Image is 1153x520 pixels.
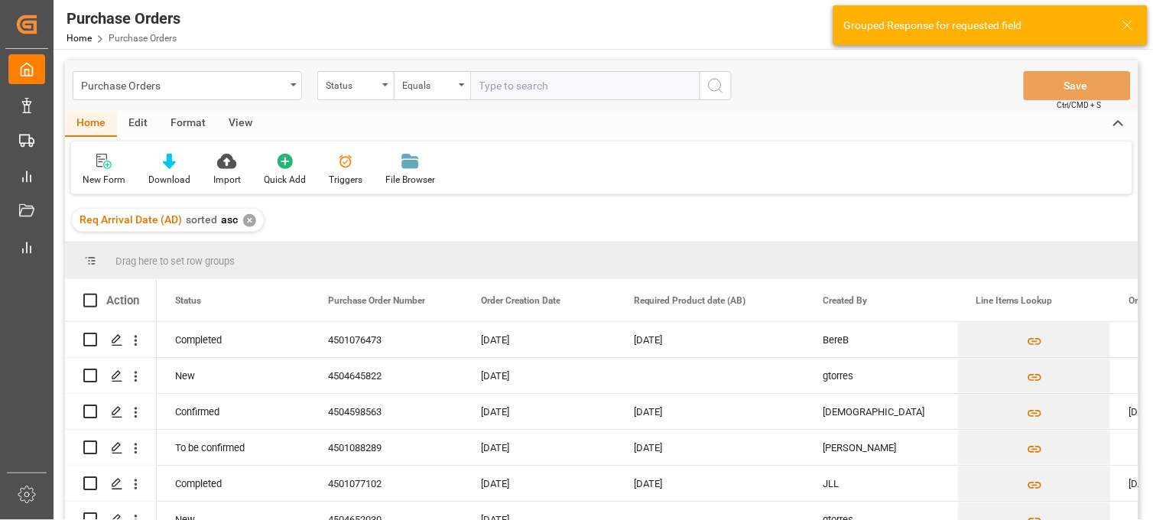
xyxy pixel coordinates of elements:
[157,430,310,465] div: To be confirmed
[976,295,1053,306] span: Line Items Lookup
[157,358,310,393] div: New
[463,466,615,501] div: [DATE]
[615,322,805,357] div: [DATE]
[481,295,560,306] span: Order Creation Date
[148,173,190,187] div: Download
[264,173,306,187] div: Quick Add
[65,358,157,394] div: Press SPACE to select this row.
[805,358,958,393] div: gtorres
[310,394,463,429] div: 4504598563
[106,294,139,307] div: Action
[326,75,378,93] div: Status
[310,466,463,501] div: 4501077102
[615,394,805,429] div: [DATE]
[243,214,256,227] div: ✕
[823,295,868,306] span: Created By
[65,466,157,502] div: Press SPACE to select this row.
[65,394,157,430] div: Press SPACE to select this row.
[117,111,159,137] div: Edit
[805,430,958,465] div: [PERSON_NAME]
[317,71,394,100] button: open menu
[385,173,435,187] div: File Browser
[213,173,241,187] div: Import
[615,430,805,465] div: [DATE]
[394,71,470,100] button: open menu
[115,255,235,267] span: Drag here to set row groups
[805,322,958,357] div: BereB
[463,394,615,429] div: [DATE]
[470,71,700,100] input: Type to search
[329,173,362,187] div: Triggers
[80,213,182,226] span: Req Arrival Date (AD)
[186,213,217,226] span: sorted
[157,466,310,501] div: Completed
[310,430,463,465] div: 4501088289
[615,466,805,501] div: [DATE]
[175,295,201,306] span: Status
[217,111,264,137] div: View
[310,358,463,393] div: 4504645822
[463,430,615,465] div: [DATE]
[157,322,310,357] div: Completed
[73,71,302,100] button: open menu
[81,75,285,94] div: Purchase Orders
[463,358,615,393] div: [DATE]
[805,466,958,501] div: JLL
[700,71,732,100] button: search button
[67,33,92,44] a: Home
[328,295,425,306] span: Purchase Order Number
[310,322,463,357] div: 4501076473
[65,322,157,358] div: Press SPACE to select this row.
[157,394,310,429] div: Confirmed
[1024,71,1131,100] button: Save
[463,322,615,357] div: [DATE]
[159,111,217,137] div: Format
[67,7,180,30] div: Purchase Orders
[83,173,125,187] div: New Form
[65,111,117,137] div: Home
[844,18,1107,34] div: Grouped Response for requested field
[65,430,157,466] div: Press SPACE to select this row.
[402,75,454,93] div: Equals
[1057,99,1102,111] span: Ctrl/CMD + S
[221,213,238,226] span: asc
[805,394,958,429] div: [DEMOGRAPHIC_DATA]
[634,295,746,306] span: Required Product date (AB)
